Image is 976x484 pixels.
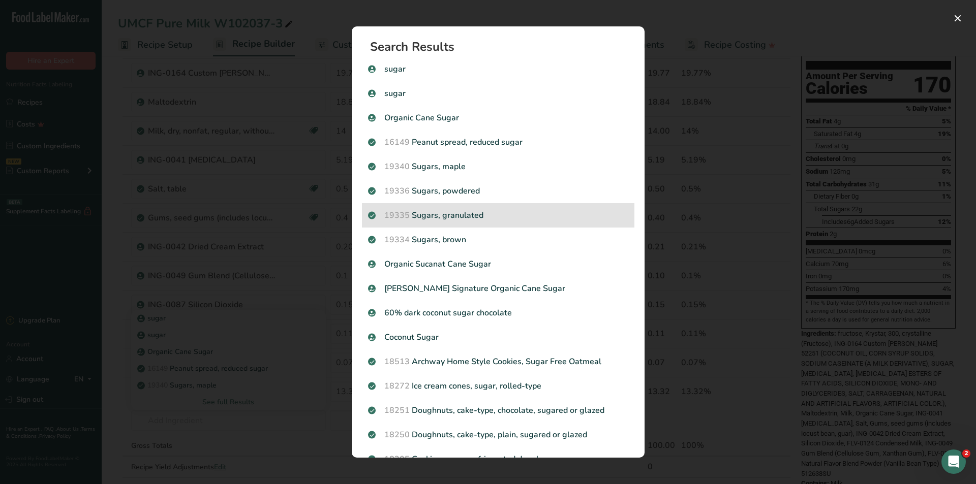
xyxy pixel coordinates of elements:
[368,258,628,270] p: Organic Sucanat Cane Sugar
[384,429,410,440] span: 18250
[368,331,628,343] p: Coconut Sugar
[384,454,410,465] span: 18205
[368,63,628,75] p: sugar
[368,453,628,465] p: Cookies, sugar, refrigerated dough
[368,136,628,148] p: Peanut spread, reduced sugar
[384,161,410,172] span: 19340
[368,380,628,392] p: Ice cream cones, sugar, rolled-type
[384,356,410,367] span: 18513
[368,307,628,319] p: 60% dark coconut sugar chocolate
[384,137,410,148] span: 16149
[368,282,628,295] p: [PERSON_NAME] Signature Organic Cane Sugar
[962,449,970,458] span: 2
[941,449,966,474] iframe: Intercom live chat
[368,185,628,197] p: Sugars, powdered
[368,234,628,246] p: Sugars, brown
[368,160,628,173] p: Sugars, maple
[384,405,410,416] span: 18251
[384,234,410,245] span: 19334
[368,404,628,416] p: Doughnuts, cake-type, chocolate, sugared or glazed
[368,209,628,221] p: Sugars, granulated
[368,87,628,100] p: sugar
[384,210,410,221] span: 19335
[368,112,628,124] p: Organic Cane Sugar
[368,429,628,441] p: Doughnuts, cake-type, plain, sugared or glazed
[384,380,410,392] span: 18272
[368,356,628,368] p: Archway Home Style Cookies, Sugar Free Oatmeal
[384,185,410,197] span: 19336
[370,41,634,53] h1: Search Results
